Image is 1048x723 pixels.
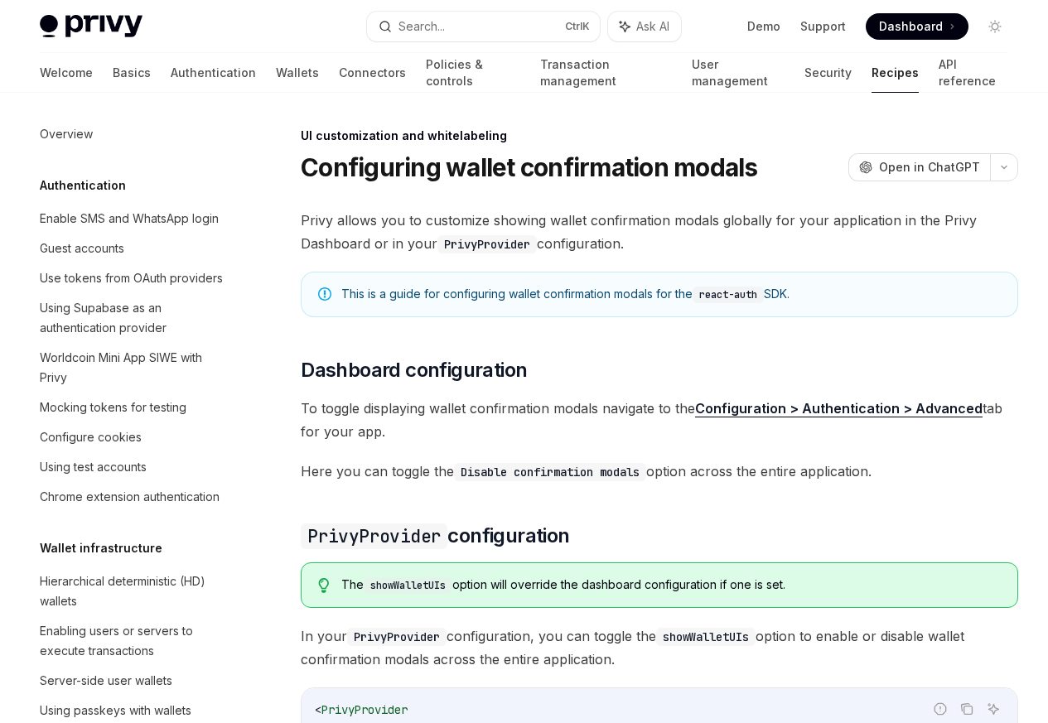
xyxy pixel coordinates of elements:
a: Guest accounts [27,234,239,263]
a: Authentication [171,53,256,93]
button: Report incorrect code [930,698,951,720]
a: Connectors [339,53,406,93]
button: Search...CtrlK [367,12,600,41]
button: Copy the contents from the code block [956,698,978,720]
a: Wallets [276,53,319,93]
div: Using test accounts [40,457,147,477]
code: react-auth [693,287,764,303]
a: Policies & controls [426,53,520,93]
code: PrivyProvider [347,628,447,646]
div: This is a guide for configuring wallet confirmation modals for the SDK. [341,286,1001,303]
div: UI customization and whitelabeling [301,128,1018,144]
button: Toggle dark mode [982,13,1008,40]
span: Ctrl K [565,20,590,33]
span: Here you can toggle the option across the entire application. [301,460,1018,483]
a: Overview [27,119,239,149]
a: Demo [747,18,780,35]
span: Dashboard [879,18,943,35]
svg: Tip [318,578,330,593]
div: Using Supabase as an authentication provider [40,298,229,338]
div: Server-side user wallets [40,671,172,691]
img: light logo [40,15,142,38]
code: showWalletUIs [656,628,756,646]
button: Ask AI [983,698,1004,720]
a: Basics [113,53,151,93]
h5: Wallet infrastructure [40,538,162,558]
code: PrivyProvider [301,523,447,549]
a: Chrome extension authentication [27,482,239,512]
span: PrivyProvider [321,702,408,717]
a: Dashboard [866,13,968,40]
div: Search... [398,17,445,36]
div: Enabling users or servers to execute transactions [40,621,229,661]
div: Overview [40,124,93,144]
span: configuration [301,523,569,549]
svg: Note [318,287,331,301]
div: Hierarchical deterministic (HD) wallets [40,571,229,611]
a: Support [800,18,846,35]
a: Welcome [40,53,93,93]
code: showWalletUIs [364,577,452,594]
a: Recipes [872,53,919,93]
span: Privy allows you to customize showing wallet confirmation modals globally for your application in... [301,209,1018,255]
div: Chrome extension authentication [40,487,220,507]
div: Configure cookies [40,427,142,447]
a: Server-side user wallets [27,666,239,696]
button: Open in ChatGPT [848,153,990,181]
button: Ask AI [608,12,681,41]
a: Transaction management [540,53,671,93]
div: Enable SMS and WhatsApp login [40,209,219,229]
span: Ask AI [636,18,669,35]
a: API reference [939,53,1008,93]
a: Use tokens from OAuth providers [27,263,239,293]
a: Enable SMS and WhatsApp login [27,204,239,234]
span: In your configuration, you can toggle the option to enable or disable wallet confirmation modals ... [301,624,1018,671]
div: Worldcoin Mini App SIWE with Privy [40,348,229,388]
a: Mocking tokens for testing [27,393,239,422]
a: Configure cookies [27,422,239,452]
span: Open in ChatGPT [879,159,980,176]
code: PrivyProvider [437,235,537,253]
a: Security [804,53,852,93]
h1: Configuring wallet confirmation modals [301,152,758,182]
a: Using test accounts [27,452,239,482]
div: The option will override the dashboard configuration if one is set. [341,576,1001,594]
h5: Authentication [40,176,126,195]
code: Disable confirmation modals [454,463,646,481]
a: Configuration > Authentication > Advanced [695,400,983,417]
div: Using passkeys with wallets [40,701,191,721]
a: Hierarchical deterministic (HD) wallets [27,566,239,616]
span: < [315,702,321,717]
a: Worldcoin Mini App SIWE with Privy [27,343,239,393]
a: User management [692,53,785,93]
div: Guest accounts [40,239,124,258]
div: Use tokens from OAuth providers [40,268,223,288]
a: Using Supabase as an authentication provider [27,293,239,343]
span: Dashboard configuration [301,357,527,383]
span: To toggle displaying wallet confirmation modals navigate to the tab for your app. [301,397,1018,443]
a: Enabling users or servers to execute transactions [27,616,239,666]
div: Mocking tokens for testing [40,398,186,417]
